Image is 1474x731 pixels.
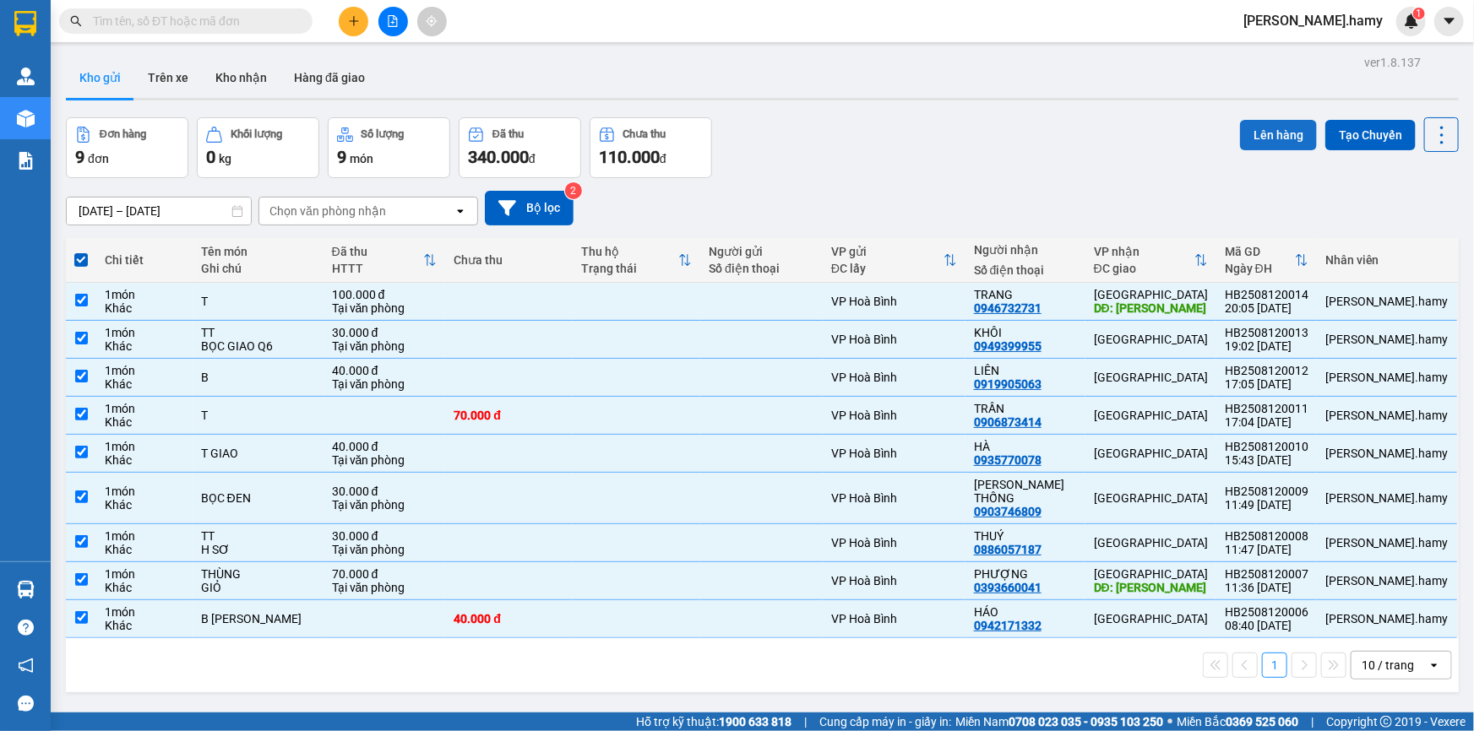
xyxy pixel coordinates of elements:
div: 19:02 [DATE] [1225,339,1308,353]
div: ANH THỐNG [974,478,1077,505]
span: | [804,712,807,731]
div: VP Hoà Bình [831,295,957,308]
button: Chưa thu110.000đ [590,117,712,178]
div: HÁO [974,605,1077,619]
div: ĐC giao [1094,262,1194,275]
span: ⚪️ [1167,718,1172,725]
input: Select a date range. [67,198,251,225]
button: Khối lượng0kg [197,117,319,178]
div: Trạng thái [581,262,678,275]
span: kg [219,152,231,165]
div: 0949399955 [974,339,1042,353]
div: huy.hamy [1325,574,1449,588]
div: TRẦN [974,402,1077,415]
div: [GEOGRAPHIC_DATA] [1094,567,1208,581]
div: [GEOGRAPHIC_DATA] [1094,612,1208,625]
span: Cung cấp máy in - giấy in: [819,712,951,731]
div: 17:05 [DATE] [1225,377,1308,391]
div: 11:47 [DATE] [1225,543,1308,556]
div: HB2508120008 [1225,529,1308,543]
div: HB2508120010 [1225,440,1308,453]
span: caret-down [1442,14,1457,29]
div: Khác [105,377,184,391]
span: 0 [206,147,215,167]
div: 1 món [105,440,184,453]
span: 9 [337,147,346,167]
span: [PERSON_NAME].hamy [1230,10,1396,31]
div: 1 món [105,364,184,377]
div: 0946732731 [974,301,1042,315]
div: B THUỐC NAM [201,612,315,625]
div: Khác [105,581,184,594]
div: 40.000 đ [454,612,564,625]
button: Tạo Chuyến [1325,120,1416,150]
div: 0906873414 [974,415,1042,429]
span: file-add [387,15,399,27]
div: BỌC ĐEN [201,491,315,505]
div: BỌC GIAO Q6 [201,339,315,353]
div: Khác [105,543,184,556]
div: 70.000 đ [454,409,564,422]
div: VP Hoà Bình [831,333,957,346]
th: Toggle SortBy [823,238,965,283]
div: HB2508120013 [1225,326,1308,339]
div: Người nhận [974,243,1077,257]
img: warehouse-icon [17,110,35,127]
div: Khác [105,453,184,467]
div: Số điện thoại [974,263,1077,277]
span: aim [426,15,438,27]
div: 11:36 [DATE] [1225,581,1308,594]
img: solution-icon [17,152,35,170]
div: Ghi chú [201,262,315,275]
div: Đã thu [492,128,524,140]
div: [GEOGRAPHIC_DATA] [1094,288,1208,301]
div: 30.000 đ [332,529,438,543]
div: 0393660041 [974,581,1042,594]
th: Toggle SortBy [1216,238,1317,283]
div: [GEOGRAPHIC_DATA] [1094,447,1208,460]
span: Miền Bắc [1177,712,1298,731]
span: 110.000 [599,147,660,167]
div: [GEOGRAPHIC_DATA] [1094,409,1208,422]
div: HB2508120007 [1225,567,1308,581]
div: VP Hoà Bình [831,409,957,422]
strong: 1900 633 818 [719,715,791,728]
button: 1 [1262,652,1287,678]
div: Chọn văn phòng nhận [269,203,386,219]
span: 9 [75,147,84,167]
div: DĐ: TIEN GIANG [1094,581,1208,594]
span: 1 [1416,8,1422,19]
button: Đơn hàng9đơn [66,117,188,178]
div: 10 / trang [1362,657,1414,674]
div: TT [201,326,315,339]
div: HTTT [332,262,424,275]
div: 40.000 đ [332,364,438,377]
div: VP Hoà Bình [831,612,957,625]
svg: open [1428,658,1441,672]
div: T [201,295,315,308]
div: 40.000 đ [332,440,438,453]
div: [GEOGRAPHIC_DATA] [1094,536,1208,550]
span: | [1311,712,1314,731]
div: 1 món [105,529,184,543]
div: 0942171332 [974,619,1042,632]
div: Số điện thoại [709,262,814,275]
div: Tại văn phòng [332,301,438,315]
sup: 1 [1413,8,1425,19]
div: T GIAO [201,447,315,460]
div: huy.hamy [1325,612,1449,625]
div: H SƠ [201,543,315,556]
div: Đơn hàng [100,128,146,140]
span: Hỗ trợ kỹ thuật: [636,712,791,731]
div: 0903746809 [974,505,1042,518]
strong: 0708 023 035 - 0935 103 250 [1009,715,1163,728]
div: 0919905063 [974,377,1042,391]
div: Chưa thu [623,128,666,140]
div: Thu hộ [581,245,678,258]
div: Khác [105,415,184,429]
div: HB2508120006 [1225,605,1308,619]
span: đơn [88,152,109,165]
span: question-circle [18,620,34,636]
div: Tên món [201,245,315,258]
div: Khác [105,301,184,315]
